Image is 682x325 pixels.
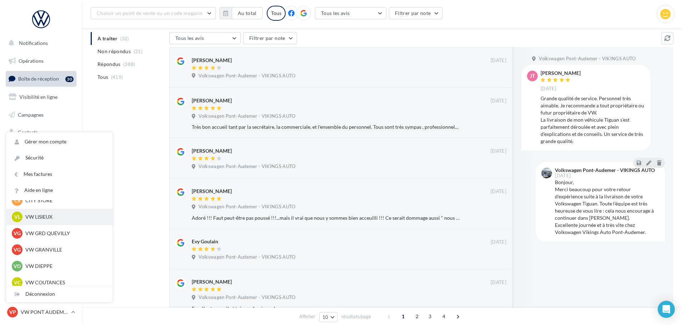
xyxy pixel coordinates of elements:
[4,36,75,51] button: Notifications
[18,76,59,82] span: Boîte de réception
[541,71,581,76] div: [PERSON_NAME]
[555,179,659,236] div: Bonjour, Merci beaucoup pour votre retour d'expérience suite à la livraison de votre Volkswagen T...
[232,7,263,19] button: Au total
[411,311,423,322] span: 2
[4,71,78,86] a: Boîte de réception30
[4,125,78,140] a: Contacts
[6,305,76,319] a: VP VW PONT AUDEMER
[19,58,44,64] span: Opérations
[14,197,20,204] span: CS
[220,7,263,19] button: Au total
[199,163,295,170] span: Volkswagen Pont-Audemer - VIKINGS AUTO
[4,178,78,199] a: PLV et print personnalisable
[14,230,21,237] span: VG
[4,54,78,68] a: Opérations
[389,7,443,19] button: Filtrer par note
[491,188,506,195] span: [DATE]
[4,107,78,122] a: Campagnes
[6,286,112,302] div: Déconnexion
[299,313,315,320] span: Afficher
[97,61,121,68] span: Répondus
[9,309,16,316] span: VP
[192,305,460,312] div: Excellent accueil et très professionnel
[321,10,350,16] span: Tous les avis
[541,86,556,92] span: [DATE]
[4,161,78,176] a: Calendrier
[25,197,104,204] p: CITY STORE
[658,301,675,318] div: Open Intercom Messenger
[424,311,436,322] span: 3
[199,73,295,79] span: Volkswagen Pont-Audemer - VIKINGS AUTO
[169,32,241,44] button: Tous les avis
[192,123,460,131] div: Très bon accueil tant par la secrétaire, la commerciale, et l'ensemble du personnel. Tous sont tr...
[25,246,104,253] p: VW GRANVILLE
[192,97,232,104] div: [PERSON_NAME]
[192,214,460,222] div: Adoré !!! Faut peut-être pas poussé !!!...mais il vrai que nous y sommes bien acceuilli !!! Ce se...
[491,57,506,64] span: [DATE]
[14,246,21,253] span: VG
[18,111,44,117] span: Campagnes
[319,312,337,322] button: 10
[25,279,104,286] p: VW COUTANCES
[199,204,295,210] span: Volkswagen Pont-Audemer - VIKINGS AUTO
[341,313,371,320] span: résultats/page
[97,10,202,16] span: Choisir un point de vente ou un code magasin
[65,76,74,82] div: 30
[491,279,506,286] span: [DATE]
[192,147,232,154] div: [PERSON_NAME]
[97,73,108,81] span: Tous
[491,98,506,104] span: [DATE]
[134,49,142,54] span: (31)
[199,294,295,301] span: Volkswagen Pont-Audemer - VIKINGS AUTO
[192,57,232,64] div: [PERSON_NAME]
[25,263,104,270] p: VW DIEPPE
[438,311,450,322] span: 4
[19,40,48,46] span: Notifications
[25,230,104,237] p: VW GRD QUEVILLY
[4,143,78,158] a: Médiathèque
[4,202,78,223] a: Campagnes DataOnDemand
[199,254,295,260] span: Volkswagen Pont-Audemer - VIKINGS AUTO
[491,148,506,154] span: [DATE]
[539,56,636,62] span: Volkswagen Pont-Audemer - VIKINGS AUTO
[18,129,38,135] span: Contacts
[541,95,645,145] div: Grande qualité de service. Personnel très aimable. Je recommande a tout propriétaire ou futur pro...
[21,309,68,316] p: VW PONT AUDEMER
[123,61,135,67] span: (388)
[192,238,218,245] div: Evy Goulain
[14,263,21,270] span: VD
[14,279,21,286] span: VC
[315,7,386,19] button: Tous les avis
[491,239,506,245] span: [DATE]
[175,35,204,41] span: Tous les avis
[267,6,286,21] div: Tous
[243,32,297,44] button: Filtrer par note
[397,311,409,322] span: 1
[111,74,123,80] span: (419)
[19,94,57,100] span: Visibilité en ligne
[555,173,571,178] span: [DATE]
[25,213,104,220] p: VW LISIEUX
[192,188,232,195] div: [PERSON_NAME]
[14,213,20,220] span: VL
[97,48,131,55] span: Non répondus
[6,134,112,150] a: Gérer mon compte
[192,278,232,285] div: [PERSON_NAME]
[6,182,112,198] a: Aide en ligne
[6,150,112,166] a: Sécurité
[4,90,78,105] a: Visibilité en ligne
[322,314,329,320] span: 10
[555,168,655,173] div: Volkswagen Pont-Audemer - VIKINGS AUTO
[6,166,112,182] a: Mes factures
[199,113,295,120] span: Volkswagen Pont-Audemer - VIKINGS AUTO
[91,7,216,19] button: Choisir un point de vente ou un code magasin
[530,72,535,80] span: JT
